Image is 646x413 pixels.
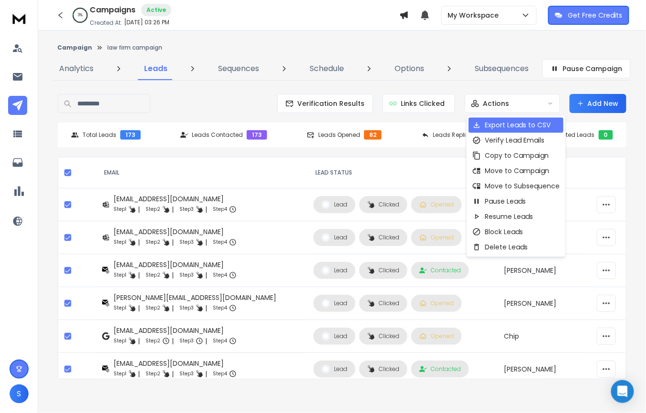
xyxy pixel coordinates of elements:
p: Total Leads [83,131,116,139]
p: Step 3 [179,336,194,346]
div: Contacted [419,365,461,373]
p: | [205,237,207,247]
p: Step 2 [146,270,160,280]
p: | [172,336,174,346]
div: Opened [419,332,454,340]
a: Options [389,57,430,80]
p: [DATE] 03:26 PM [124,19,169,26]
div: Active [141,4,171,16]
div: Lead [322,299,347,308]
p: Step 1 [114,336,126,346]
p: Move to Campaign [485,166,549,176]
div: Clicked [367,365,399,373]
p: Created At: [90,19,122,27]
div: Opened [419,201,454,208]
p: Step 3 [179,303,194,313]
p: | [172,205,174,214]
div: Lead [322,233,347,242]
p: | [205,303,207,313]
p: Leads [144,63,167,74]
button: Verification Results [277,94,373,113]
div: Lead [322,200,347,209]
p: Analytics [59,63,94,74]
p: 3 % [78,12,83,18]
p: Step 4 [213,270,227,280]
p: Sequences [218,63,259,74]
p: Step 3 [179,270,194,280]
div: [EMAIL_ADDRESS][DOMAIN_NAME] [114,194,237,204]
div: Clicked [367,267,399,274]
p: Step 1 [114,270,126,280]
button: Get Free Credits [548,6,629,25]
p: | [138,205,140,214]
p: | [138,270,140,280]
p: Step 3 [179,369,194,379]
p: Export Leads to CSV [485,120,551,130]
div: 173 [247,130,267,140]
p: Actions [483,99,510,108]
p: Options [395,63,424,74]
button: Campaign [57,44,92,52]
div: 0 [599,130,613,140]
p: Leads Replied [433,131,474,139]
p: Step 2 [146,336,160,346]
div: 173 [120,130,141,140]
p: | [172,303,174,313]
td: [PERSON_NAME] [498,353,591,386]
td: [PERSON_NAME] [498,287,591,320]
p: | [172,237,174,247]
p: Pause Leads [485,196,526,206]
p: Step 1 [114,369,126,379]
button: S [10,384,29,403]
p: Block Leads [485,227,523,237]
p: Completed Leads [543,131,595,139]
p: law firm campaign [107,44,162,52]
td: [PERSON_NAME] [498,254,591,287]
div: Opened [419,234,454,241]
p: Leads Opened [318,131,360,139]
p: Leads Contacted [192,131,243,139]
p: Resume Leads [485,212,533,221]
div: Open Intercom Messenger [611,380,634,403]
p: Step 4 [213,303,227,313]
p: Schedule [310,63,344,74]
p: | [138,336,140,346]
p: | [172,369,174,379]
div: [EMAIL_ADDRESS][DOMAIN_NAME] [114,260,237,269]
p: | [205,205,207,214]
p: Subsequences [475,63,529,74]
p: Delete Leads [485,242,528,252]
p: Links Clicked [401,99,445,108]
p: Step 1 [114,303,126,313]
p: Get Free Credits [568,10,623,20]
div: Clicked [367,299,399,307]
button: Add New [570,94,626,113]
p: My Workspace [448,10,503,20]
p: | [138,303,140,313]
p: | [138,237,140,247]
p: Copy to Campaign [485,151,549,160]
div: Contacted [419,267,461,274]
a: Leads [138,57,173,80]
div: 82 [364,130,382,140]
div: [EMAIL_ADDRESS][DOMAIN_NAME] [114,227,237,237]
button: Pause Campaign [542,59,631,78]
p: Step 2 [146,237,160,247]
p: Step 3 [179,205,194,214]
p: Step 4 [213,237,227,247]
div: Opened [419,299,454,307]
div: Lead [322,365,347,373]
p: Step 1 [114,205,126,214]
p: Step 4 [213,336,227,346]
p: | [205,270,207,280]
div: Clicked [367,234,399,241]
p: Move to Subsequence [485,181,560,191]
div: Lead [322,266,347,275]
p: Step 4 [213,205,227,214]
p: | [138,369,140,379]
div: [EMAIL_ADDRESS][DOMAIN_NAME] [114,326,237,335]
img: logo [10,10,29,27]
p: | [205,336,207,346]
